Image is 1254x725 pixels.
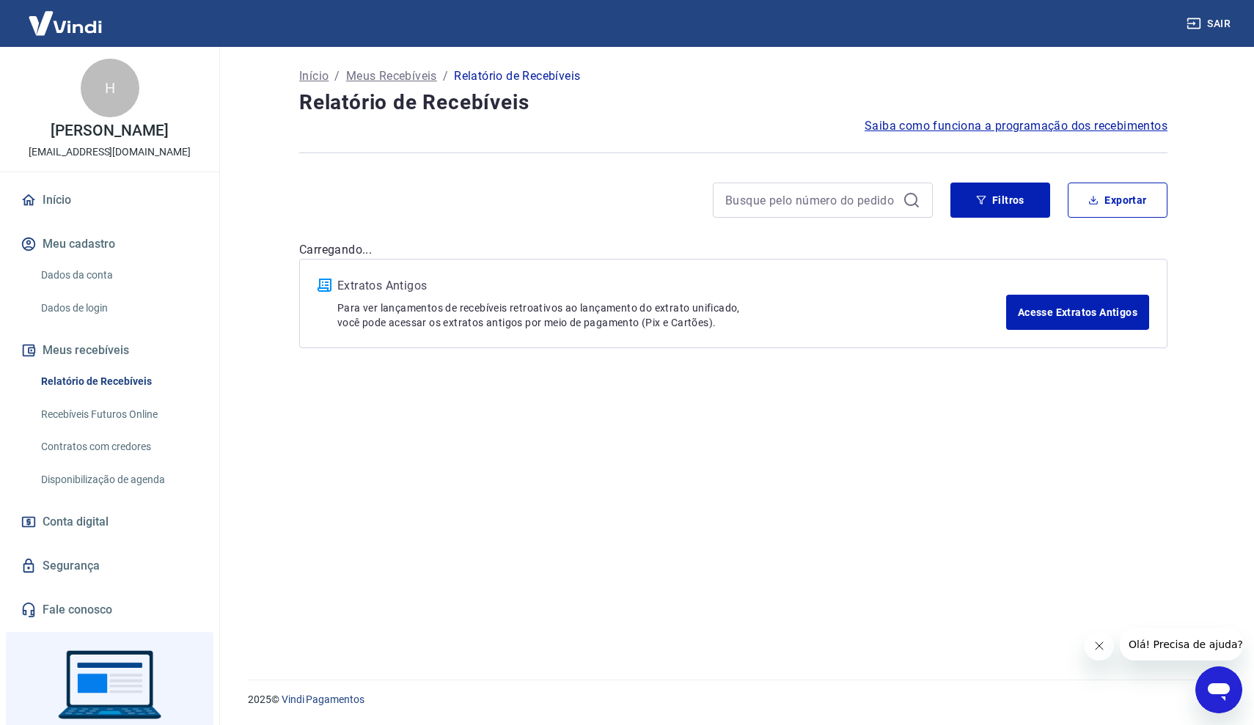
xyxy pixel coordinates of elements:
button: Filtros [950,183,1050,218]
a: Acesse Extratos Antigos [1006,295,1149,330]
p: / [334,67,340,85]
p: Para ver lançamentos de recebíveis retroativos ao lançamento do extrato unificado, você pode aces... [337,301,1006,330]
p: Carregando... [299,241,1167,259]
button: Sair [1184,10,1236,37]
p: [EMAIL_ADDRESS][DOMAIN_NAME] [29,144,191,160]
button: Exportar [1068,183,1167,218]
h4: Relatório de Recebíveis [299,88,1167,117]
p: Extratos Antigos [337,277,1006,295]
img: ícone [318,279,331,292]
iframe: Mensagem da empresa [1120,628,1242,660]
a: Vindi Pagamentos [282,693,364,705]
p: 2025 © [248,692,1219,707]
a: Conta digital [18,506,202,538]
a: Início [299,67,329,85]
a: Segurança [18,550,202,582]
p: Relatório de Recebíveis [454,67,580,85]
p: [PERSON_NAME] [51,123,168,139]
button: Meu cadastro [18,228,202,260]
span: Conta digital [43,512,109,532]
div: H [81,59,139,117]
a: Meus Recebíveis [346,67,437,85]
a: Saiba como funciona a programação dos recebimentos [865,117,1167,135]
a: Contratos com credores [35,432,202,462]
button: Meus recebíveis [18,334,202,367]
p: / [443,67,448,85]
input: Busque pelo número do pedido [725,189,897,211]
a: Disponibilização de agenda [35,465,202,495]
a: Recebíveis Futuros Online [35,400,202,430]
a: Dados de login [35,293,202,323]
span: Olá! Precisa de ajuda? [9,10,123,22]
iframe: Fechar mensagem [1085,631,1114,660]
a: Dados da conta [35,260,202,290]
iframe: Botão para abrir a janela de mensagens [1195,666,1242,713]
a: Fale conosco [18,594,202,626]
img: Vindi [18,1,113,45]
a: Início [18,184,202,216]
a: Relatório de Recebíveis [35,367,202,397]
